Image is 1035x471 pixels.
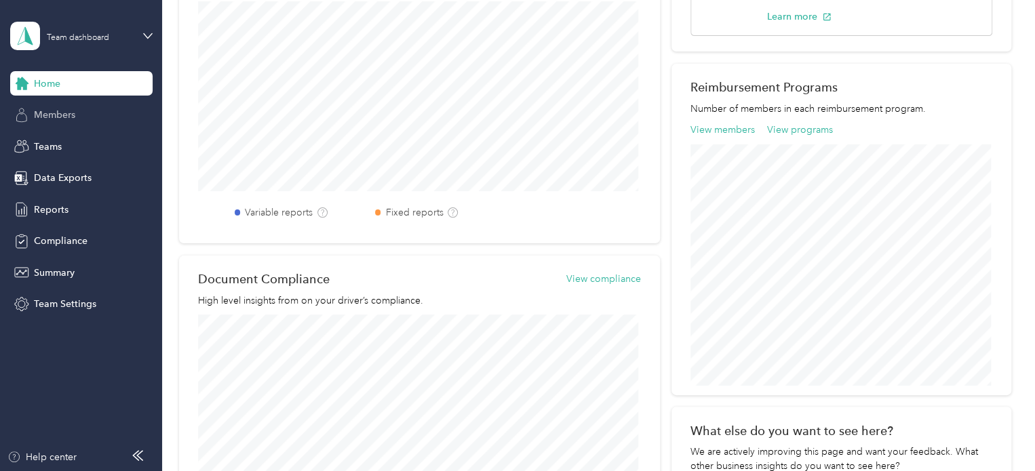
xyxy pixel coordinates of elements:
div: What else do you want to see here? [690,424,992,438]
button: Learn more [767,9,832,24]
p: High level insights from on your driver’s compliance. [198,293,641,308]
button: View members [690,123,755,137]
p: Number of members in each reimbursement program. [690,102,992,116]
label: Variable reports [245,205,313,220]
h2: Reimbursement Programs [690,80,992,94]
iframe: Everlance-gr Chat Button Frame [959,395,1035,471]
span: Data Exports [34,171,92,185]
button: View programs [767,123,833,137]
span: Teams [34,140,62,154]
label: Fixed reports [385,205,443,220]
span: Home [34,77,60,91]
span: Team Settings [34,297,96,311]
button: Help center [7,450,77,464]
span: Reports [34,203,69,217]
span: Members [34,108,75,122]
h2: Document Compliance [198,272,330,286]
div: Team dashboard [47,34,109,42]
span: Compliance [34,234,87,248]
span: Summary [34,266,75,280]
button: View compliance [566,272,641,286]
